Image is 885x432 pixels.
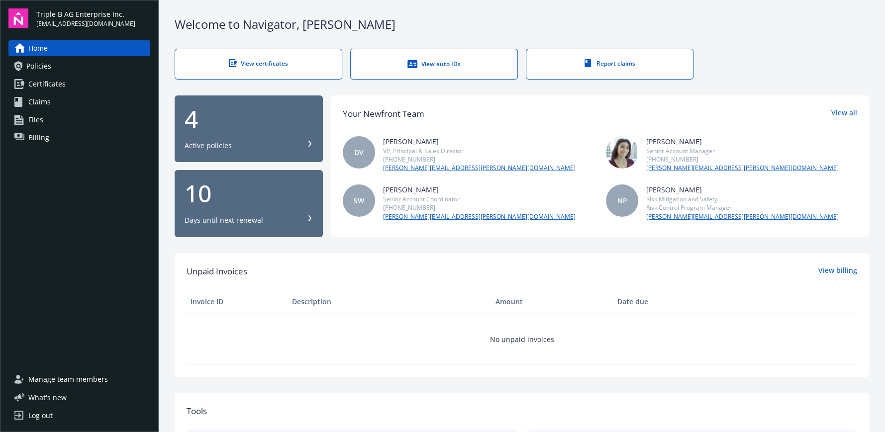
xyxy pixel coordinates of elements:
[26,58,51,74] span: Policies
[28,40,48,56] span: Home
[383,147,576,155] div: VP, Principal & Sales Director
[383,212,576,221] a: [PERSON_NAME][EMAIL_ADDRESS][PERSON_NAME][DOMAIN_NAME]
[646,212,839,221] a: [PERSON_NAME][EMAIL_ADDRESS][PERSON_NAME][DOMAIN_NAME]
[8,8,28,28] img: navigator-logo.svg
[28,94,51,110] span: Claims
[28,392,67,403] span: What ' s new
[195,59,322,68] div: View certificates
[350,49,518,80] a: View auto IDs
[343,107,424,120] div: Your Newfront Team
[36,19,135,28] span: [EMAIL_ADDRESS][DOMAIN_NAME]
[646,164,839,173] a: [PERSON_NAME][EMAIL_ADDRESS][PERSON_NAME][DOMAIN_NAME]
[185,141,232,151] div: Active policies
[383,195,576,203] div: Senior Account Coordinator
[526,49,693,80] a: Report claims
[646,195,839,203] div: Risk Mitigation and Safety
[354,147,364,158] span: DV
[36,8,150,28] button: Triple B AG Enterprise Inc.[EMAIL_ADDRESS][DOMAIN_NAME]
[187,314,857,364] td: No unpaid invoices
[175,49,342,80] a: View certificates
[175,170,323,237] button: 10Days until next renewal
[371,59,497,69] div: View auto IDs
[8,112,150,128] a: Files
[617,195,627,206] span: NP
[28,76,66,92] span: Certificates
[383,155,576,164] div: [PHONE_NUMBER]
[8,94,150,110] a: Claims
[8,76,150,92] a: Certificates
[646,155,839,164] div: [PHONE_NUMBER]
[288,290,491,314] th: Description
[28,371,108,387] span: Manage team members
[185,107,313,131] div: 4
[646,147,839,155] div: Senior Account Manager
[185,215,263,225] div: Days until next renewal
[546,59,673,68] div: Report claims
[28,112,43,128] span: Files
[187,290,288,314] th: Invoice ID
[606,136,638,169] img: photo
[8,371,150,387] a: Manage team members
[36,9,135,19] span: Triple B AG Enterprise Inc.
[831,107,857,120] a: View all
[646,184,839,195] div: [PERSON_NAME]
[185,181,313,205] div: 10
[646,203,839,212] div: Risk Control Program Manager
[383,203,576,212] div: [PHONE_NUMBER]
[8,392,83,403] button: What's new
[613,290,715,314] th: Date due
[187,265,247,278] span: Unpaid Invoices
[175,16,869,33] div: Welcome to Navigator , [PERSON_NAME]
[383,136,576,147] div: [PERSON_NAME]
[354,195,364,206] span: SW
[8,130,150,146] a: Billing
[175,95,323,163] button: 4Active policies
[8,40,150,56] a: Home
[187,405,857,418] div: Tools
[28,408,53,424] div: Log out
[492,290,613,314] th: Amount
[28,130,49,146] span: Billing
[8,58,150,74] a: Policies
[646,136,839,147] div: [PERSON_NAME]
[383,164,576,173] a: [PERSON_NAME][EMAIL_ADDRESS][PERSON_NAME][DOMAIN_NAME]
[818,265,857,278] a: View billing
[383,184,576,195] div: [PERSON_NAME]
